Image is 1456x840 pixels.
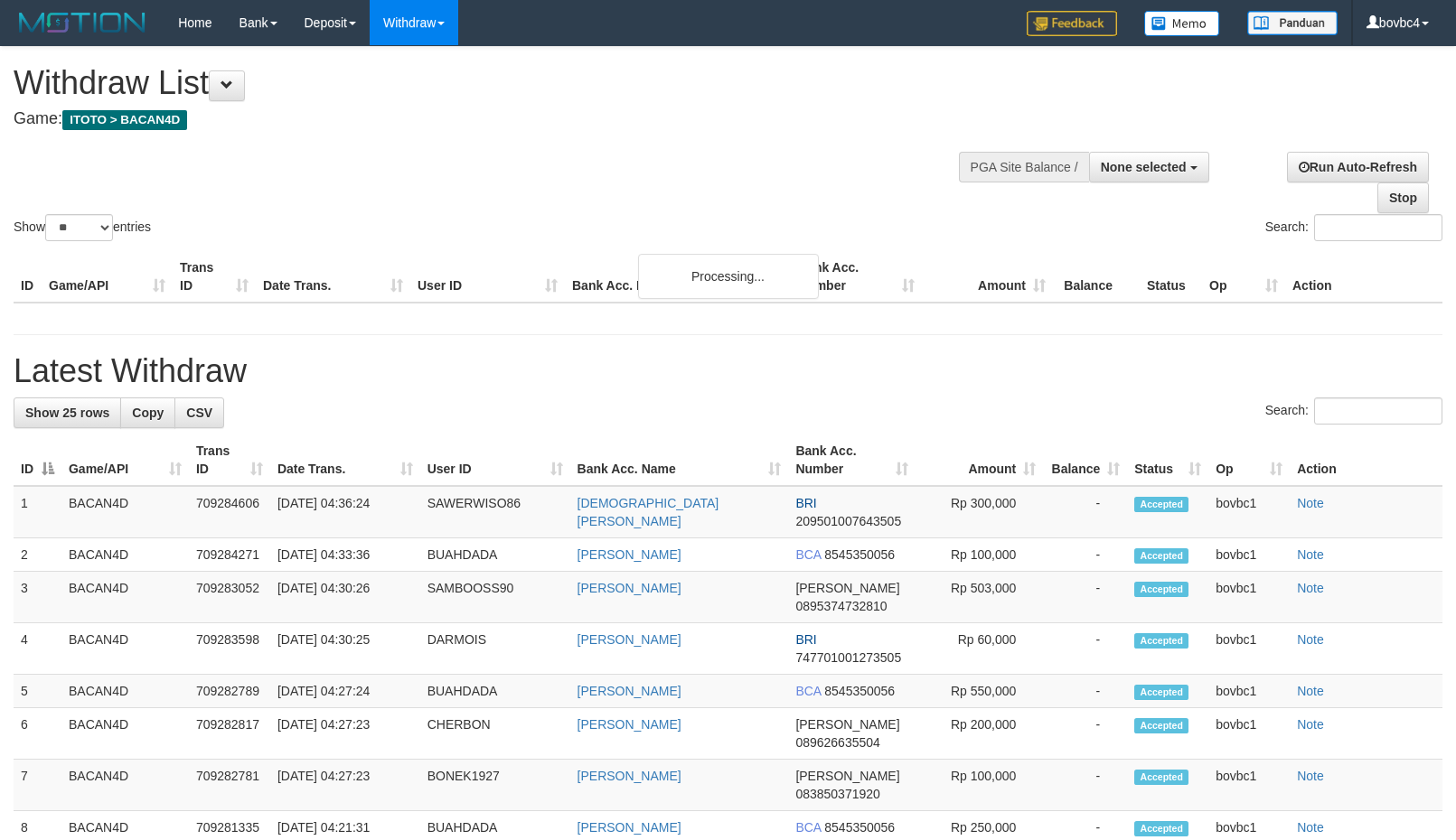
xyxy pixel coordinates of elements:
[578,717,681,732] a: [PERSON_NAME]
[186,406,212,420] span: CSV
[1297,547,1324,562] a: Note
[14,623,61,675] td: 4
[61,623,189,675] td: BACAN4D
[795,787,879,801] span: Copy 083850371920 to clipboard
[570,434,789,486] th: Bank Acc. Name: activate to sort column ascending
[578,820,681,835] a: [PERSON_NAME]
[189,675,270,708] td: 709282789
[173,251,256,303] th: Trans ID
[1208,486,1290,538] td: bovbc1
[1208,572,1290,623] td: bovbc1
[1297,684,1324,698] a: Note
[61,708,189,760] td: BACAN4D
[1285,251,1442,303] th: Action
[1043,486,1127,538] td: -
[1043,708,1127,760] td: -
[916,538,1043,572] td: Rp 100,000
[795,650,901,665] span: Copy 747701001273505 to clipboard
[420,623,570,675] td: DARMOIS
[1134,548,1188,564] span: Accepted
[959,152,1089,182] div: PGA Site Balance /
[189,434,270,486] th: Trans ID: activate to sort column ascending
[1265,214,1442,241] label: Search:
[14,9,151,36] img: MOTION_logo.png
[795,496,816,510] span: BRI
[578,632,681,647] a: [PERSON_NAME]
[578,581,681,595] a: [PERSON_NAME]
[795,632,816,647] span: BRI
[1043,623,1127,675] td: -
[1027,11,1117,36] img: Feedback.jpg
[120,397,175,428] a: Copy
[1140,251,1202,303] th: Status
[420,675,570,708] td: BUAHDADA
[795,684,821,698] span: BCA
[1043,538,1127,572] td: -
[824,684,895,698] span: Copy 8545350056 to clipboard
[14,708,61,760] td: 6
[189,538,270,572] td: 709284271
[420,486,570,538] td: SAWERWISO86
[578,769,681,783] a: [PERSON_NAME]
[795,717,899,732] span: [PERSON_NAME]
[1208,538,1290,572] td: bovbc1
[916,675,1043,708] td: Rp 550,000
[189,760,270,811] td: 709282781
[1134,685,1188,700] span: Accepted
[14,65,953,101] h1: Withdraw List
[1314,214,1442,241] input: Search:
[1053,251,1140,303] th: Balance
[1297,717,1324,732] a: Note
[788,434,916,486] th: Bank Acc. Number: activate to sort column ascending
[420,434,570,486] th: User ID: activate to sort column ascending
[62,110,187,130] span: ITOTO > BACAN4D
[189,572,270,623] td: 709283052
[916,486,1043,538] td: Rp 300,000
[270,708,420,760] td: [DATE] 04:27:23
[14,353,1442,389] h1: Latest Withdraw
[14,251,42,303] th: ID
[795,599,887,613] span: Copy 0895374732810 to clipboard
[795,547,821,562] span: BCA
[1043,760,1127,811] td: -
[45,214,113,241] select: Showentries
[1208,623,1290,675] td: bovbc1
[174,397,224,428] a: CSV
[14,214,151,241] label: Show entries
[14,675,61,708] td: 5
[420,538,570,572] td: BUAHDADA
[1134,718,1188,733] span: Accepted
[61,760,189,811] td: BACAN4D
[1297,632,1324,647] a: Note
[1208,675,1290,708] td: bovbc1
[61,538,189,572] td: BACAN4D
[1202,251,1285,303] th: Op
[1089,152,1209,182] button: None selected
[61,486,189,538] td: BACAN4D
[420,708,570,760] td: CHERBON
[916,708,1043,760] td: Rp 200,000
[1377,182,1429,213] a: Stop
[14,397,121,428] a: Show 25 rows
[1208,434,1290,486] th: Op: activate to sort column ascending
[1287,152,1429,182] a: Run Auto-Refresh
[578,684,681,698] a: [PERSON_NAME]
[1134,821,1188,836] span: Accepted
[14,538,61,572] td: 2
[1208,708,1290,760] td: bovbc1
[189,623,270,675] td: 709283598
[1134,497,1188,512] span: Accepted
[638,254,819,299] div: Processing...
[1247,11,1338,35] img: panduan.png
[270,486,420,538] td: [DATE] 04:36:24
[270,675,420,708] td: [DATE] 04:27:24
[14,486,61,538] td: 1
[795,820,821,835] span: BCA
[1043,434,1127,486] th: Balance: activate to sort column ascending
[25,406,109,420] span: Show 25 rows
[1127,434,1208,486] th: Status: activate to sort column ascending
[795,581,899,595] span: [PERSON_NAME]
[420,572,570,623] td: SAMBOOSS90
[578,547,681,562] a: [PERSON_NAME]
[1297,820,1324,835] a: Note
